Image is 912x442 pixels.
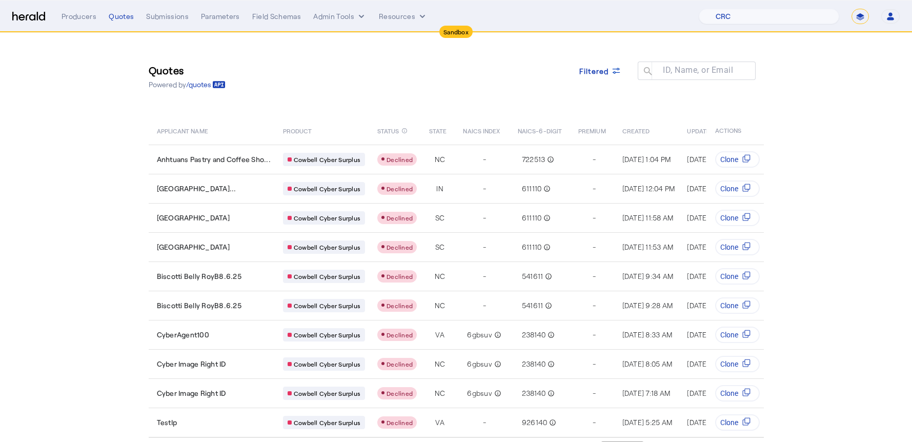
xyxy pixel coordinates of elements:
span: NAICS-6-DIGIT [518,125,562,135]
span: Declined [387,185,413,192]
mat-icon: info_outline [541,213,551,223]
button: Clone [715,414,760,431]
mat-icon: info_outline [401,125,408,136]
span: [DATE] 1:05 PM [687,155,735,164]
span: Clone [720,359,738,369]
span: [DATE] 9:34 AM [687,272,738,280]
span: Clone [720,330,738,340]
span: VA [435,417,444,428]
span: - [483,154,486,165]
span: Cowbell Cyber Surplus [294,418,360,427]
span: - [483,242,486,252]
span: [DATE] 12:04 PM [622,184,675,193]
span: Clone [720,417,738,428]
span: - [483,271,486,282]
span: SC [435,242,445,252]
span: - [483,300,486,311]
span: 6gbsuv [467,359,492,369]
span: 926140 [522,417,548,428]
span: Biscotti Belly RoyB8.6.25 [157,300,241,311]
th: ACTIONS [706,116,764,145]
span: STATUS [377,125,399,135]
span: NC [435,271,445,282]
span: TestIp [157,417,177,428]
span: Anhtuans Pastry and Coffee Sho... [157,154,271,165]
span: Cowbell Cyber Surplus [294,302,360,310]
span: CREATED [622,125,650,135]
button: internal dropdown menu [313,11,367,22]
span: Declined [387,244,413,251]
span: 238140 [522,330,546,340]
span: Declined [387,302,413,309]
span: 238140 [522,359,546,369]
span: [DATE] 9:34 AM [622,272,674,280]
mat-icon: info_outline [492,330,501,340]
span: [GEOGRAPHIC_DATA]... [157,184,236,194]
span: Cowbell Cyber Surplus [294,389,360,397]
span: Clone [720,213,738,223]
span: Declined [387,419,413,426]
mat-icon: info_outline [492,388,501,398]
div: Sandbox [439,26,473,38]
div: Field Schemas [252,11,301,22]
mat-label: ID, Name, or Email [663,65,733,75]
span: VA [435,330,444,340]
span: NC [435,300,445,311]
mat-icon: search [638,66,655,78]
span: PREMIUM [578,125,606,135]
span: [DATE] 11:53 AM [622,243,674,251]
button: Filtered [571,62,630,80]
div: Producers [62,11,96,22]
span: Cowbell Cyber Surplus [294,331,360,339]
span: - [593,417,596,428]
span: [DATE] 8:33 AM [622,330,673,339]
span: [DATE] 7:18 AM [622,389,671,397]
mat-icon: info_outline [541,242,551,252]
span: Declined [387,273,413,280]
mat-icon: info_outline [543,300,552,311]
span: Declined [387,360,413,368]
button: Resources dropdown menu [379,11,428,22]
a: /quotes [186,79,226,90]
mat-icon: info_outline [543,271,552,282]
span: Clone [720,242,738,252]
span: 722513 [522,154,545,165]
span: Cowbell Cyber Surplus [294,185,360,193]
mat-icon: info_outline [545,154,554,165]
span: NC [435,154,445,165]
span: [DATE] 8:05 AM [622,359,673,368]
span: Declined [387,331,413,338]
span: CyberAgent100 [157,330,209,340]
span: 238140 [522,388,546,398]
span: 541611 [522,271,543,282]
span: - [483,417,486,428]
span: [DATE] 5:25 AM [622,418,673,427]
span: - [593,359,596,369]
span: - [593,330,596,340]
span: IN [436,184,443,194]
span: Cowbell Cyber Surplus [294,214,360,222]
span: [DATE] 1:04 PM [622,155,671,164]
span: Clone [720,184,738,194]
button: Clone [715,327,760,343]
div: Submissions [146,11,189,22]
h3: Quotes [149,63,226,77]
span: Cowbell Cyber Surplus [294,272,360,280]
mat-icon: info_outline [545,359,555,369]
div: Parameters [201,11,240,22]
span: [DATE] 9:29 AM [687,301,738,310]
mat-icon: info_outline [541,184,551,194]
span: [DATE] 5:25 AM [687,418,737,427]
span: Declined [387,214,413,222]
span: NAICS INDEX [463,125,500,135]
span: Clone [720,300,738,311]
button: Clone [715,385,760,401]
span: - [593,242,596,252]
span: - [593,300,596,311]
span: - [593,213,596,223]
button: Clone [715,151,760,168]
span: - [593,388,596,398]
mat-icon: info_outline [547,417,556,428]
span: Cowbell Cyber Surplus [294,155,360,164]
span: [GEOGRAPHIC_DATA] [157,242,230,252]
